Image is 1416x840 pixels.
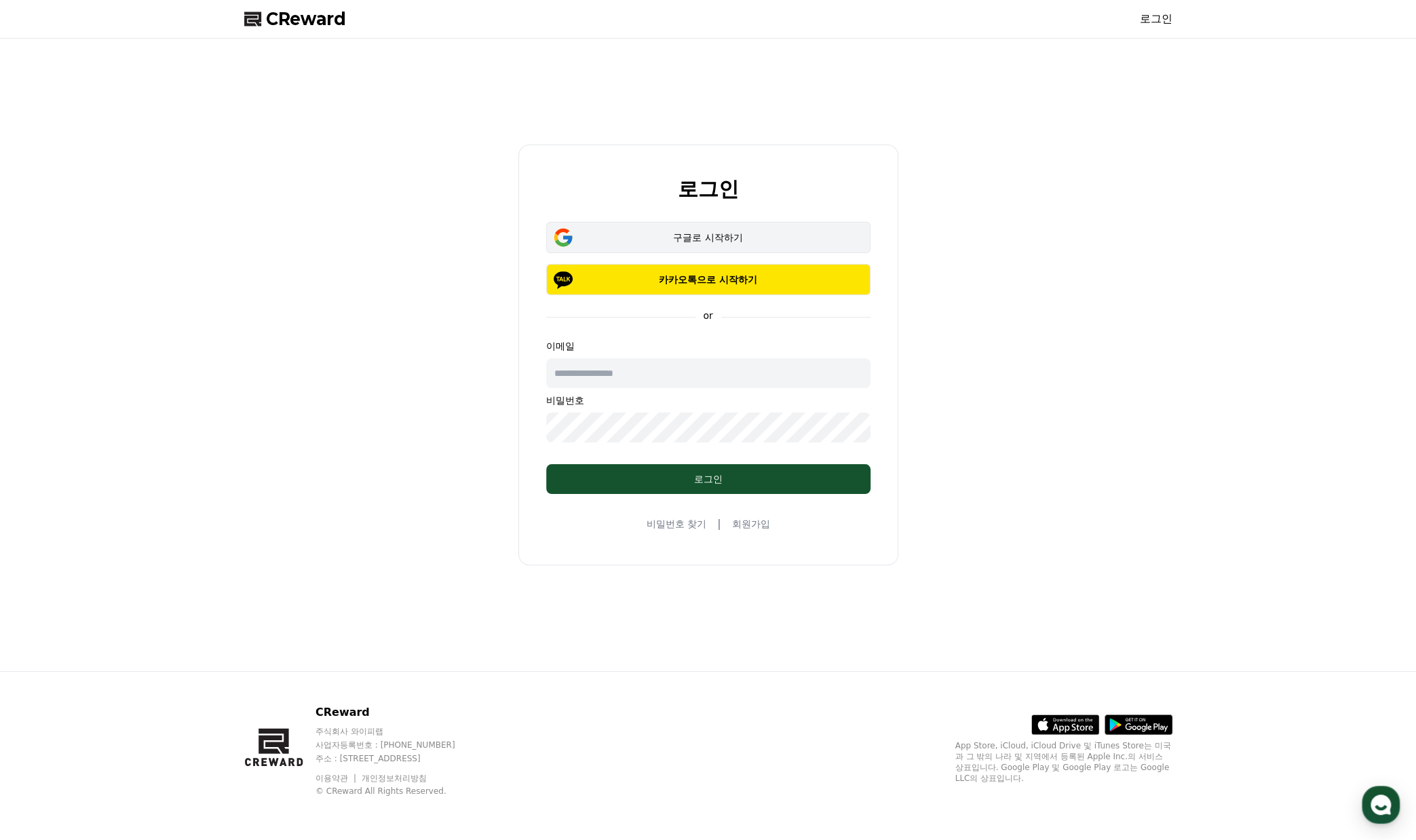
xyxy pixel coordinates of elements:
[315,726,481,737] p: 주식회사 와이피랩
[546,464,870,494] button: 로그인
[90,430,175,464] a: 대화
[124,451,140,462] span: 대화
[546,222,870,253] button: 구글로 시작하기
[266,8,346,30] span: CReward
[315,704,481,721] p: CReward
[315,786,481,797] p: © CReward All Rights Reserved.
[717,516,721,532] span: |
[1140,11,1172,27] a: 로그인
[573,472,843,486] div: 로그인
[678,178,739,200] h2: 로그인
[546,339,870,353] p: 이메일
[315,753,481,764] p: 주소 : [STREET_ADDRESS]
[955,740,1172,784] p: App Store, iCloud, iCloud Drive 및 iTunes Store는 미국과 그 밖의 나라 및 지역에서 등록된 Apple Inc.의 서비스 상표입니다. Goo...
[362,774,427,783] a: 개인정보처리방침
[546,394,870,407] p: 비밀번호
[210,451,226,461] span: 설정
[566,273,851,286] p: 카카오톡으로 시작하기
[315,740,481,750] p: 사업자등록번호 : [PHONE_NUMBER]
[175,430,261,464] a: 설정
[315,774,358,783] a: 이용약관
[695,309,721,322] p: or
[566,231,851,244] div: 구글로 시작하기
[647,517,706,531] a: 비밀번호 찾기
[731,517,769,531] a: 회원가입
[4,430,90,464] a: 홈
[244,8,346,30] a: CReward
[43,451,51,461] span: 홈
[546,264,870,295] button: 카카오톡으로 시작하기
